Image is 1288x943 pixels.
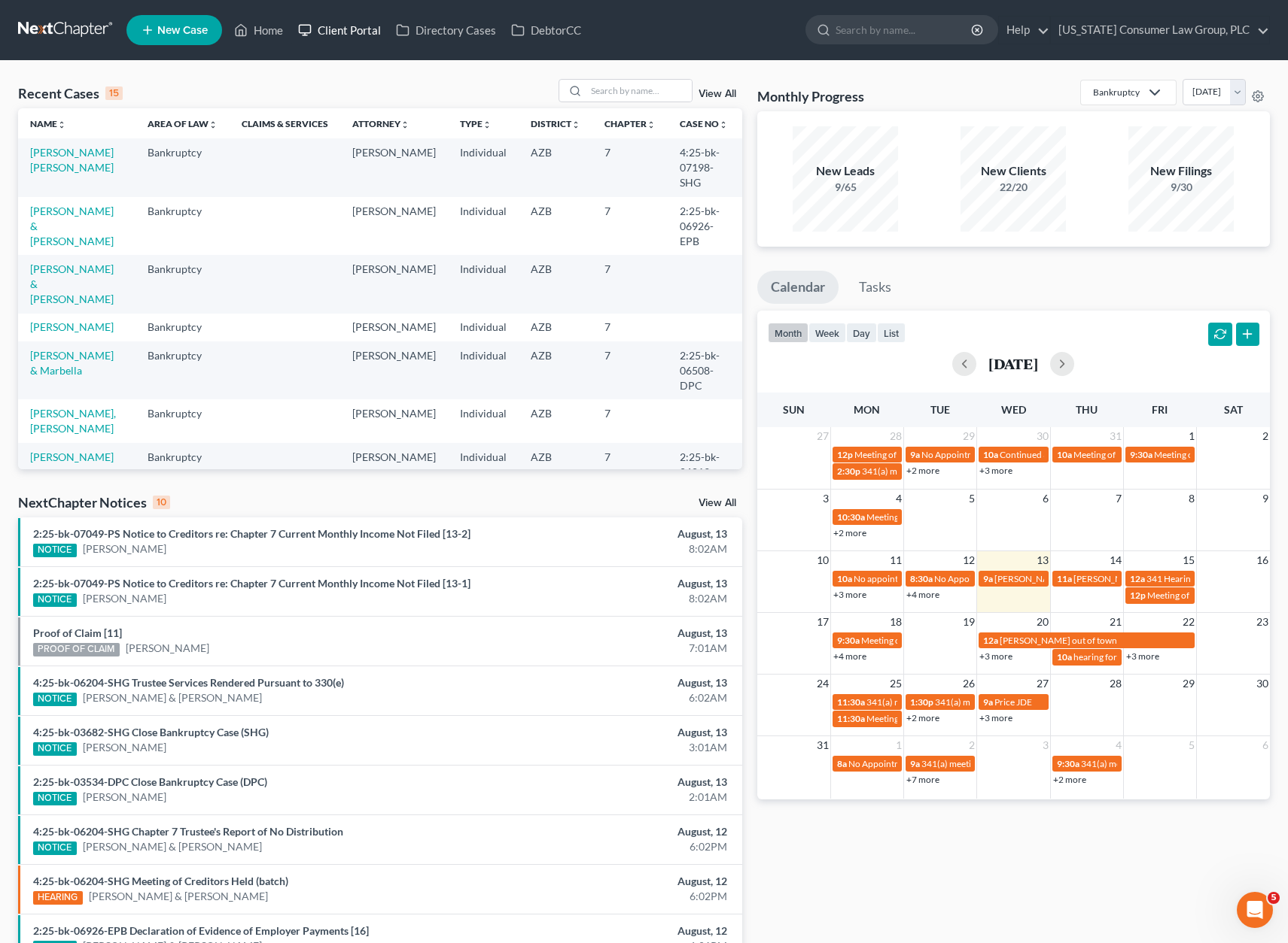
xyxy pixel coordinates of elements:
[592,197,668,255] td: 7
[866,696,1012,708] span: 341(a) meeting for [PERSON_NAME]
[33,841,77,855] div: NOTICE
[921,449,991,460] span: No Appointments
[148,118,218,129] a: Area of Lawunfold_more
[994,573,1084,584] span: [PERSON_NAME] Trial
[506,541,727,556] div: 8:02AM
[808,323,846,343] button: week
[519,314,592,341] td: AZB
[105,86,123,100] div: 15
[906,589,939,600] a: +4 more
[1093,86,1140,99] div: Bankruptcy
[845,271,905,304] a: Tasks
[340,255,448,313] td: [PERSON_NAME]
[1224,403,1243,416] span: Sat
[757,87,864,105] h3: Monthly Progress
[592,255,668,313] td: 7
[1114,490,1123,508] span: 7
[983,635,998,646] span: 12a
[1114,736,1123,754] span: 4
[866,511,1034,523] span: Meeting of Creditors for [PERSON_NAME]
[340,138,448,196] td: [PERSON_NAME]
[506,874,727,889] div: August, 12
[448,399,519,442] td: Individual
[157,25,208,36] span: New Case
[906,712,939,723] a: +2 more
[983,449,998,460] span: 10a
[33,527,470,540] a: 2:25-bk-07049-PS Notice to Creditors re: Chapter 7 Current Monthly Income Not Filed [13-2]
[604,118,656,129] a: Chapterunfold_more
[1152,403,1168,416] span: Fri
[1128,180,1234,195] div: 9/30
[592,314,668,341] td: 7
[866,713,1034,724] span: Meeting of Creditors for [PERSON_NAME]
[1041,490,1050,508] span: 6
[388,17,504,44] a: Directory Cases
[153,496,170,509] div: 10
[668,443,742,501] td: 2:25-bk-06813-EPB
[837,511,865,523] span: 10:30a
[1035,675,1050,693] span: 27
[506,889,727,904] div: 6:02PM
[135,138,230,196] td: Bankruptcy
[1130,573,1145,584] span: 12a
[888,675,903,693] span: 25
[1001,403,1026,416] span: Wed
[227,17,291,44] a: Home
[33,875,288,887] a: 4:25-bk-06204-SHG Meeting of Creditors Held (batch)
[1073,651,1189,663] span: hearing for [PERSON_NAME]
[57,120,66,129] i: unfold_more
[83,591,166,606] a: [PERSON_NAME]
[910,696,933,708] span: 1:30p
[837,713,865,724] span: 11:30a
[506,740,727,755] div: 3:01AM
[768,323,808,343] button: month
[33,643,120,656] div: PROOF OF CLAIM
[448,255,519,313] td: Individual
[862,465,1087,477] span: 341(a) meeting for [PERSON_NAME] & [PERSON_NAME]
[1108,675,1123,693] span: 28
[1057,758,1079,769] span: 9:30a
[340,399,448,442] td: [PERSON_NAME]
[961,162,1066,180] div: New Clients
[979,712,1012,723] a: +3 more
[1255,675,1270,693] span: 30
[33,544,77,557] div: NOTICE
[135,443,230,501] td: Bankruptcy
[999,17,1049,44] a: Help
[961,180,1066,195] div: 22/20
[519,399,592,442] td: AZB
[340,314,448,341] td: [PERSON_NAME]
[592,341,668,399] td: 7
[89,889,268,904] a: [PERSON_NAME] & [PERSON_NAME]
[352,118,410,129] a: Attorneyunfold_more
[888,427,903,445] span: 28
[83,541,166,556] a: [PERSON_NAME]
[877,323,906,343] button: list
[400,120,410,129] i: unfold_more
[506,790,727,805] div: 2:01AM
[506,626,727,641] div: August, 13
[1255,551,1270,569] span: 16
[1073,573,1177,584] span: [PERSON_NAME] Hearing
[1057,449,1072,460] span: 10a
[531,118,580,129] a: Districtunfold_more
[33,742,77,756] div: NOTICE
[848,758,918,769] span: No Appointments
[1081,758,1226,769] span: 341(a) meeting for [PERSON_NAME]
[921,758,1067,769] span: 341(a) meeting for [PERSON_NAME]
[30,349,114,377] a: [PERSON_NAME] & Marbella
[30,320,114,333] a: [PERSON_NAME]
[815,427,830,445] span: 27
[988,356,1038,371] h2: [DATE]
[592,138,668,196] td: 7
[757,271,839,304] a: Calendar
[30,262,114,305] a: [PERSON_NAME] & [PERSON_NAME]
[888,551,903,569] span: 11
[18,84,123,102] div: Recent Cases
[1051,17,1269,44] a: [US_STATE] Consumer Law Group, PLC
[340,443,448,501] td: [PERSON_NAME]
[1268,892,1280,904] span: 5
[506,824,727,839] div: August, 12
[448,138,519,196] td: Individual
[668,138,742,196] td: 4:25-bk-07198-SHG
